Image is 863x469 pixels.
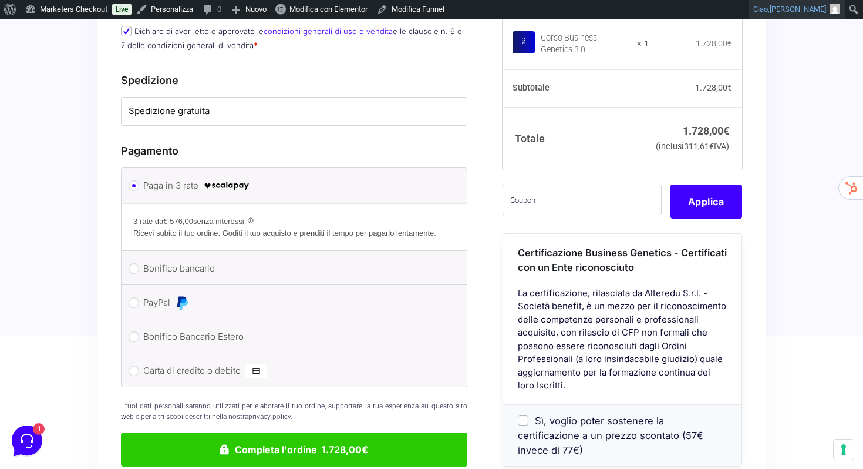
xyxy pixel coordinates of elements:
a: [DEMOGRAPHIC_DATA] tutto [104,47,216,56]
input: Cerca un articolo... [26,173,192,185]
label: Spedizione gratuita [129,105,460,118]
label: Bonifico Bancario Estero [143,328,441,346]
iframe: Customerly Messenger Launcher [9,423,45,458]
span: Sì, voglio poter sostenere la certificazione a un prezzo scontato (57€ invece di 77€) [518,415,703,456]
span: € [727,83,732,92]
span: Le tue conversazioni [19,47,100,56]
img: Carta di credito o debito [245,364,267,378]
button: Le tue preferenze relative al consenso per le tecnologie di tracciamento [834,440,854,460]
a: privacy policy [248,413,291,421]
a: Apri Centro Assistenza [125,148,216,158]
h3: Pagamento [121,143,467,159]
button: Home [9,361,82,388]
label: Paga in 3 rate [143,177,441,195]
bdi: 1.728,00 [695,83,732,92]
button: Inizia una conversazione [19,101,216,125]
input: Coupon [503,185,662,215]
span: 311,61 [684,142,714,152]
strong: × 1 [637,38,649,50]
img: Corso Business Genetics 3.0 [513,31,535,53]
p: Messaggi [102,377,133,388]
span: Modifica con Elementor [289,5,368,14]
span: € [723,125,729,137]
button: Applica [670,185,742,219]
img: PayPal [175,296,189,310]
label: Carta di credito o debito [143,362,441,380]
h2: Ciao da Marketers 👋 [9,9,197,28]
div: Corso Business Genetics 3.0 [541,32,629,56]
span: Trova una risposta [19,148,92,158]
span: Inizia una conversazione [76,108,173,118]
th: Totale [503,107,649,170]
a: condizioni generali di uso e vendita [264,26,393,36]
label: PayPal [143,294,441,311]
a: [PERSON_NAME]Ciao 🙂 Se hai qualche domanda siamo qui per aiutarti![DATE]1 [14,61,221,96]
img: scalapay-logo-black.png [203,179,250,193]
bdi: 1.728,00 [696,39,732,48]
button: 1Messaggi [82,361,154,388]
img: dark [19,67,42,91]
p: I tuoi dati personali saranno utilizzati per elaborare il tuo ordine, supportare la tua esperienz... [121,401,467,422]
button: Completa l'ordine 1.728,00€ [121,433,467,467]
button: Aiuto [153,361,225,388]
a: Live [112,4,132,15]
span: [PERSON_NAME] [49,66,186,78]
p: Home [35,377,55,388]
label: Bonifico bancario [143,260,441,277]
bdi: 1.728,00 [683,125,729,137]
span: [PERSON_NAME] [770,5,826,14]
span: 1 [117,360,126,368]
p: Ciao 🙂 Se hai qualche domanda siamo qui per aiutarti! [49,80,186,92]
input: Sì, voglio poter sostenere la certificazione a un prezzo scontato (57€ invece di 77€) [518,415,528,426]
h3: Spedizione [121,72,467,88]
span: € [727,39,732,48]
small: (inclusi IVA) [656,142,729,152]
input: Dichiaro di aver letto e approvato lecondizioni generali di uso e venditae le clausole n. 6 e 7 d... [121,26,132,36]
span: 1 [204,80,216,92]
label: Dichiaro di aver letto e approvato le e le clausole n. 6 e 7 delle condizioni generali di vendita [121,26,462,49]
th: Subtotale [503,69,649,107]
p: Aiuto [181,377,198,388]
p: [DATE] [193,66,216,76]
div: La certificazione, rilasciata da Alteredu S.r.l. - Società benefit, è un mezzo per il riconoscime... [503,286,741,404]
span: € [709,142,714,152]
span: Certificazione Business Genetics - Certificati con un Ente riconosciuto [518,247,727,273]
